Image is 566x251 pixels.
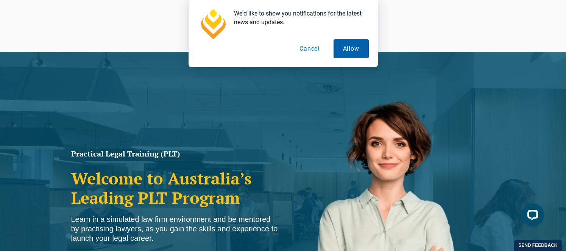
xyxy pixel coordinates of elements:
button: Cancel [290,39,329,58]
button: Allow [334,39,369,58]
div: Learn in a simulated law firm environment and be mentored by practising lawyers, as you gain the ... [71,215,279,243]
div: We'd like to show you notifications for the latest news and updates. [228,9,369,26]
h2: Welcome to Australia’s Leading PLT Program [71,169,279,207]
iframe: LiveChat chat widget [515,200,547,232]
h1: Practical Legal Training (PLT) [71,150,279,158]
img: notification icon [198,9,228,39]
